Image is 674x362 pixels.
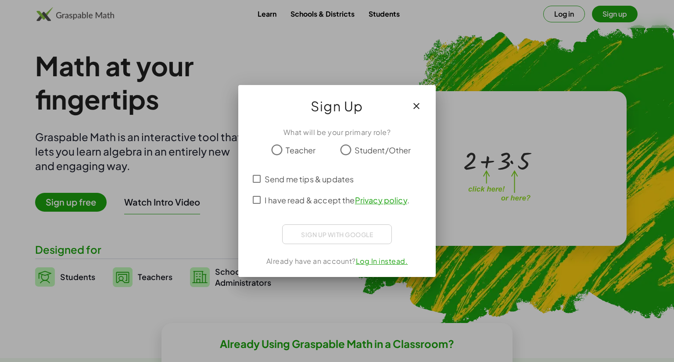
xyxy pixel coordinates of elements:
span: Teacher [286,144,315,156]
span: Student/Other [355,144,411,156]
span: Send me tips & updates [265,173,354,185]
div: What will be your primary role? [249,127,425,138]
span: Sign Up [311,96,363,117]
span: I have read & accept the . [265,194,409,206]
div: Already have an account? [249,256,425,266]
a: Log In instead. [356,256,408,266]
a: Privacy policy [355,195,407,205]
